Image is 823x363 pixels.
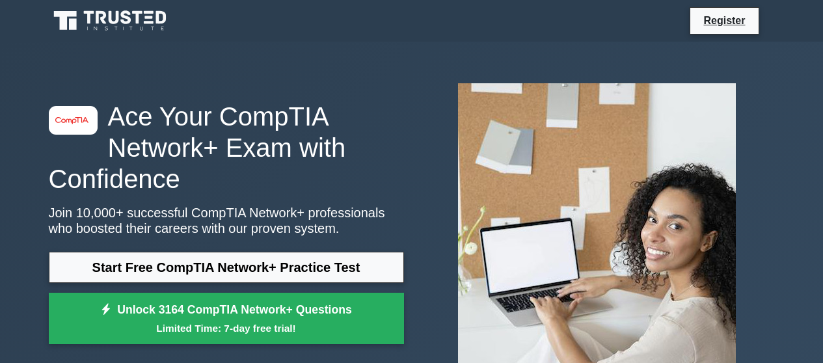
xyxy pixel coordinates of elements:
h1: Ace Your CompTIA Network+ Exam with Confidence [49,101,404,195]
a: Unlock 3164 CompTIA Network+ QuestionsLimited Time: 7-day free trial! [49,293,404,345]
small: Limited Time: 7-day free trial! [65,321,388,336]
a: Start Free CompTIA Network+ Practice Test [49,252,404,283]
p: Join 10,000+ successful CompTIA Network+ professionals who boosted their careers with our proven ... [49,205,404,236]
a: Register [695,12,753,29]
